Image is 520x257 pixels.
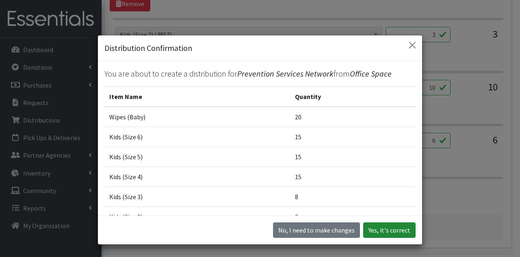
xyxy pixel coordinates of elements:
span: Office Space [350,68,392,79]
td: 15 [290,127,416,147]
h5: Distribution Confirmation [104,42,192,54]
td: 15 [290,167,416,187]
th: Quantity [290,87,416,107]
th: Item Name [104,87,290,107]
td: Wipes (Baby) [104,107,290,127]
td: 3 [290,207,416,227]
td: Kids (Size 5) [104,147,290,167]
td: Kids (Size 6) [104,127,290,147]
td: Kids (Size 2) [104,207,290,227]
td: 8 [290,187,416,207]
span: Prevention Services Network [237,68,334,79]
button: Close [406,39,419,52]
td: 15 [290,147,416,167]
td: Kids (Size 3) [104,187,290,207]
p: You are about to create a distribution for from [104,68,416,80]
button: Yes, it's correct [363,222,416,238]
button: No I need to make changes [273,222,360,238]
td: 20 [290,107,416,127]
td: Kids (Size 4) [104,167,290,187]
